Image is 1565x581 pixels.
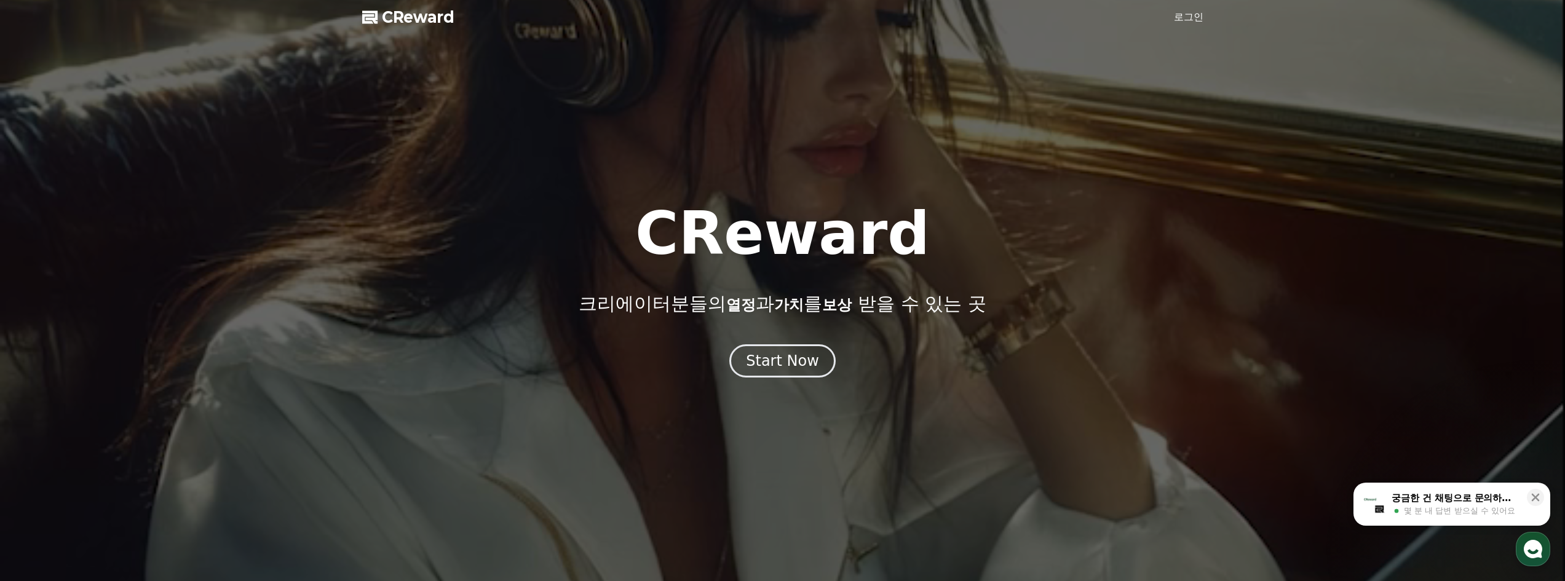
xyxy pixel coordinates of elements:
[362,7,454,27] a: CReward
[822,296,852,314] span: 보상
[382,7,454,27] span: CReward
[729,344,836,377] button: Start Now
[635,204,930,263] h1: CReward
[729,357,836,368] a: Start Now
[579,293,986,315] p: 크리에이터분들의 과 를 받을 수 있는 곳
[726,296,756,314] span: 열정
[774,296,804,314] span: 가치
[1174,10,1203,25] a: 로그인
[746,351,819,371] div: Start Now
